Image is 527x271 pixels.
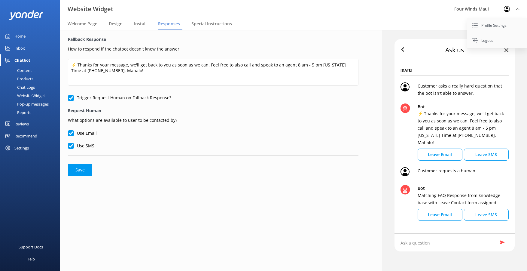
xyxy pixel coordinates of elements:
[4,108,31,117] div: Reports
[4,75,33,83] div: Products
[418,110,509,146] p: ⚡ Thanks for your message, we'll get back to you as soon as we can. Feel free to also call and sp...
[418,185,509,192] p: Bot
[14,54,30,66] div: Chatbot
[68,94,171,101] label: Trigger Request Human on Fallback Response?
[68,164,92,176] button: Save
[109,21,123,27] span: Design
[418,103,509,110] p: Bot
[68,115,358,124] p: What options are available to user to be contacted by?
[4,66,32,75] div: Content
[14,42,25,54] div: Inbox
[14,130,37,142] div: Recommend
[401,67,509,76] span: [DATE]
[418,82,509,97] p: Customer asks a really hard question that the bot isn't able to answer.
[4,100,49,108] div: Pop-up messages
[191,21,232,27] span: Special Instructions
[19,241,43,253] div: Support Docs
[4,91,45,100] div: Website Widget
[14,30,26,42] div: Home
[4,66,60,75] a: Content
[68,44,358,52] p: How to respond if the chatbot doesn't know the answer.
[4,83,35,91] div: Chat Logs
[464,149,509,161] button: Leave SMS
[68,143,94,149] label: Use SMS
[68,21,97,27] span: Welcome Page
[14,142,29,154] div: Settings
[4,75,60,83] a: Products
[68,36,358,43] label: Fallback Response
[68,4,113,14] h3: Website Widget
[4,91,60,100] a: Website Widget
[134,21,147,27] span: Install
[26,253,35,265] div: Help
[9,10,44,20] img: yonder-white-logo.png
[418,149,462,161] button: Leave Email
[68,130,97,137] label: Use Email
[4,83,60,91] a: Chat Logs
[464,209,509,221] button: Leave SMS
[418,167,477,178] p: Customer requests a human.
[445,45,464,55] div: Ask us
[418,209,462,221] button: Leave Email
[158,21,180,27] span: Responses
[4,108,60,117] a: Reports
[68,107,358,114] label: Request Human
[4,100,60,108] a: Pop-up messages
[418,192,509,206] p: Matching FAQ Response from knowledge base with Leave Contact form assigned.
[68,59,358,86] textarea: ⚡ Thanks for your message, we'll get back to you as soon as we can. Feel free to also call and sp...
[14,118,29,130] div: Reviews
